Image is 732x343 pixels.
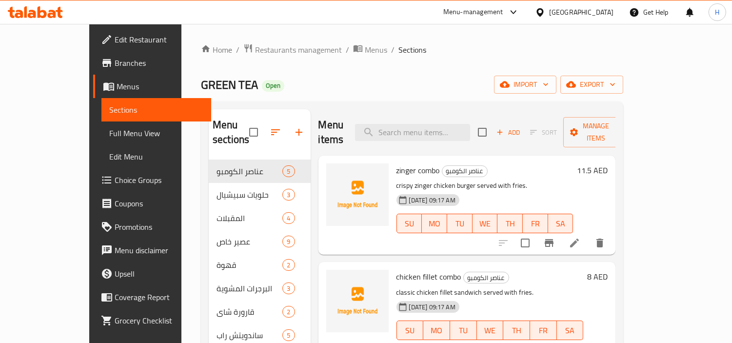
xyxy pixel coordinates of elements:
a: Sections [101,98,212,121]
span: Promotions [115,221,204,233]
button: SU [396,321,424,340]
span: 2 [283,261,294,270]
a: Coverage Report [93,285,212,309]
button: SA [557,321,584,340]
span: MO [427,323,446,338]
a: Menu disclaimer [93,239,212,262]
div: حلويات سبيشيال [217,189,282,201]
div: البرجرات المشوية [217,282,282,294]
button: TU [450,321,477,340]
a: Full Menu View [101,121,212,145]
span: Select all sections [243,122,264,142]
div: items [282,259,295,271]
span: عناصر الكومبو [464,272,509,283]
div: المقبلات4 [209,206,311,230]
span: Sort sections [264,121,287,144]
div: عصير خاص9 [209,230,311,253]
span: 9 [283,237,294,246]
span: zinger combo [396,163,440,178]
span: Manage items [571,120,621,144]
span: TH [501,217,519,231]
button: SA [548,214,574,233]
button: TH [503,321,530,340]
a: Menus [93,75,212,98]
div: items [282,306,295,318]
span: 4 [283,214,294,223]
button: delete [588,231,612,255]
span: 5 [283,167,294,176]
span: TU [451,217,469,231]
span: WE [476,217,494,231]
span: Select section [472,122,493,142]
span: Sections [398,44,426,56]
span: عناصر الكومبو [217,165,282,177]
span: Select section first [524,125,563,140]
a: Edit menu item [569,237,580,249]
span: قهوة [217,259,282,271]
div: items [282,189,295,201]
span: Edit Restaurant [115,34,204,45]
span: 2 [283,307,294,317]
button: SU [396,214,422,233]
a: Grocery Checklist [93,309,212,332]
span: GREEN TEA [201,74,258,96]
button: Add section [287,121,311,144]
div: items [282,236,295,247]
span: import [502,79,549,91]
span: FR [527,217,544,231]
button: MO [422,214,447,233]
button: MO [423,321,450,340]
button: TU [447,214,473,233]
div: عناصر الكومبو5 [209,160,311,183]
div: عصير خاص [217,236,282,247]
span: chicken fillet combo [396,269,461,284]
span: Coupons [115,198,204,209]
span: ساندويتش راب [217,329,282,341]
button: TH [497,214,523,233]
span: TH [507,323,526,338]
span: Coverage Report [115,291,204,303]
a: Coupons [93,192,212,215]
div: items [282,212,295,224]
span: Add item [493,125,524,140]
span: export [568,79,615,91]
button: FR [523,214,548,233]
img: chicken fillet combo [326,270,389,332]
a: Upsell [93,262,212,285]
div: Menu-management [443,6,503,18]
span: المقبلات [217,212,282,224]
span: FR [534,323,553,338]
button: Branch-specific-item [537,231,561,255]
p: crispy zinger chicken burger served with fries. [396,180,574,192]
span: SU [401,323,420,338]
span: SA [552,217,570,231]
a: Branches [93,51,212,75]
button: import [494,76,556,94]
a: Restaurants management [243,43,342,56]
span: Select to update [515,233,535,253]
div: Open [262,80,284,92]
span: Upsell [115,268,204,280]
span: Add [495,127,521,138]
span: Branches [115,57,204,69]
div: عناصر الكومبو [442,165,488,177]
div: items [282,165,295,177]
span: Restaurants management [255,44,342,56]
span: قارورة شاي [217,306,282,318]
a: Edit Restaurant [93,28,212,51]
span: 3 [283,190,294,200]
span: WE [481,323,500,338]
span: Grocery Checklist [115,315,204,326]
span: Full Menu View [109,127,204,139]
span: Open [262,81,284,90]
li: / [236,44,239,56]
div: items [282,282,295,294]
span: Edit Menu [109,151,204,162]
span: MO [426,217,443,231]
div: البرجرات المشوية3 [209,277,311,300]
a: Home [201,44,232,56]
